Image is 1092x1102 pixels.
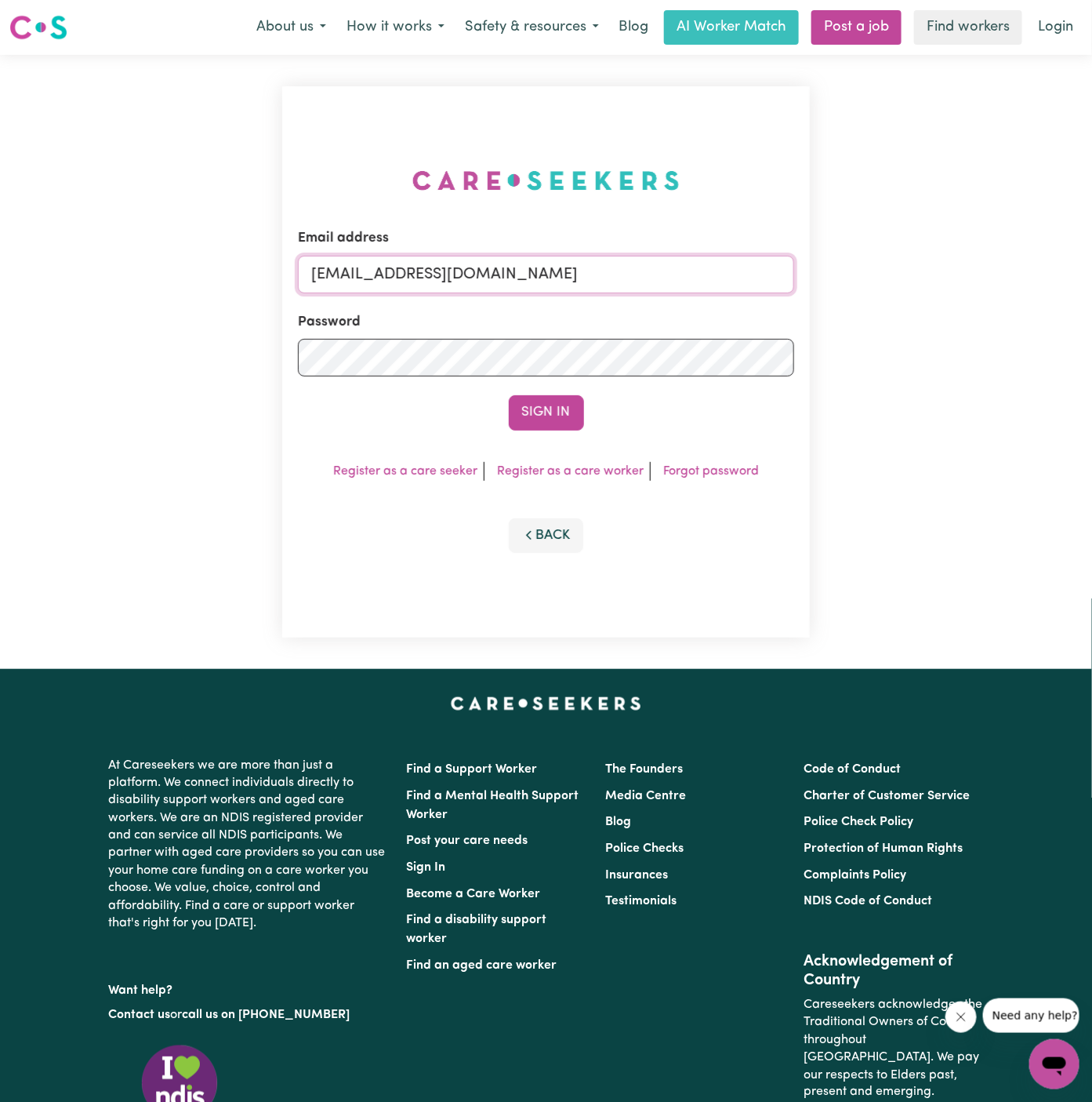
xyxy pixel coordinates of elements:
a: Find an aged care worker [407,959,557,972]
button: About us [246,11,336,44]
a: Register as a care worker [497,465,644,478]
h2: Acknowledgement of Country [804,952,983,990]
iframe: Button to launch messaging window [1029,1039,1079,1089]
a: Testimonials [605,895,677,907]
a: Post your care needs [407,835,528,847]
a: Find a disability support worker [407,914,547,945]
a: Forgot password [663,465,759,478]
a: Careseekers home page [451,697,641,710]
a: NDIS Code of Conduct [804,895,932,907]
a: AI Worker Match [664,10,799,45]
button: Safety & resources [455,11,609,44]
button: Back [509,518,584,553]
a: Code of Conduct [804,763,901,776]
a: The Founders [605,763,683,776]
input: Email address [298,256,794,293]
p: or [109,1000,388,1030]
a: Blog [605,816,631,828]
button: How it works [336,11,455,44]
a: Police Check Policy [804,816,913,828]
label: Password [298,312,361,333]
p: At Careseekers we are more than just a platform. We connect individuals directly to disability su... [109,751,388,939]
a: Protection of Human Rights [804,842,963,855]
a: Insurances [605,869,668,882]
a: Post a job [811,10,902,45]
a: call us on [PHONE_NUMBER] [183,1009,350,1021]
a: Find a Mental Health Support Worker [407,790,579,821]
img: Careseekers logo [9,13,67,42]
a: Complaints Policy [804,869,906,882]
a: Become a Care Worker [407,888,541,900]
a: Media Centre [605,790,686,802]
label: Email address [298,228,389,249]
a: Contact us [109,1009,171,1021]
a: Blog [609,10,658,45]
a: Find a Support Worker [407,763,538,776]
a: Login [1029,10,1083,45]
a: Find workers [914,10,1022,45]
iframe: Message from company [983,998,1079,1033]
p: Want help? [109,976,388,999]
iframe: Close message [945,1002,977,1033]
a: Register as a care seeker [333,465,477,478]
button: Sign In [509,395,584,430]
a: Sign In [407,861,446,874]
a: Police Checks [605,842,684,855]
a: Charter of Customer Service [804,790,970,802]
a: Careseekers logo [9,9,67,45]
